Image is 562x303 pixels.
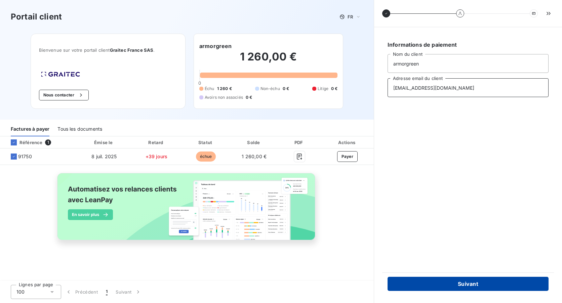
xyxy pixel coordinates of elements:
[57,122,102,136] div: Tous les documents
[61,285,102,299] button: Précédent
[110,47,154,53] span: Graitec France SAS
[91,154,117,159] span: 8 juil. 2025
[388,54,549,73] input: placeholder
[279,139,319,146] div: PDF
[102,285,112,299] button: 1
[198,80,201,86] span: 0
[260,86,280,92] span: Non-échu
[283,86,289,92] span: 0 €
[78,139,130,146] div: Émise le
[11,122,49,136] div: Factures à payer
[318,86,328,92] span: Litige
[39,70,82,79] img: Company logo
[112,285,146,299] button: Suivant
[388,277,549,291] button: Suivant
[146,154,167,159] span: +39 jours
[199,50,337,70] h2: 1 260,00 €
[16,289,25,295] span: 100
[39,90,89,100] button: Nous contacter
[388,78,549,97] input: placeholder
[11,11,62,23] h3: Portail client
[242,154,267,159] span: 1 260,00 €
[199,42,232,50] h6: armorgreen
[196,151,216,162] span: échue
[39,47,177,53] span: Bienvenue sur votre portail client .
[388,41,549,49] h6: Informations de paiement
[45,139,51,145] span: 1
[133,139,180,146] div: Retard
[183,139,229,146] div: Statut
[322,139,372,146] div: Actions
[205,86,214,92] span: Échu
[246,94,252,100] span: 0 €
[5,139,42,145] div: Référence
[348,14,353,19] span: FR
[18,153,32,160] span: 91750
[232,139,277,146] div: Solde
[217,86,232,92] span: 1 260 €
[337,151,358,162] button: Payer
[205,94,243,100] span: Avoirs non associés
[106,289,108,295] span: 1
[51,169,323,252] img: banner
[331,86,337,92] span: 0 €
